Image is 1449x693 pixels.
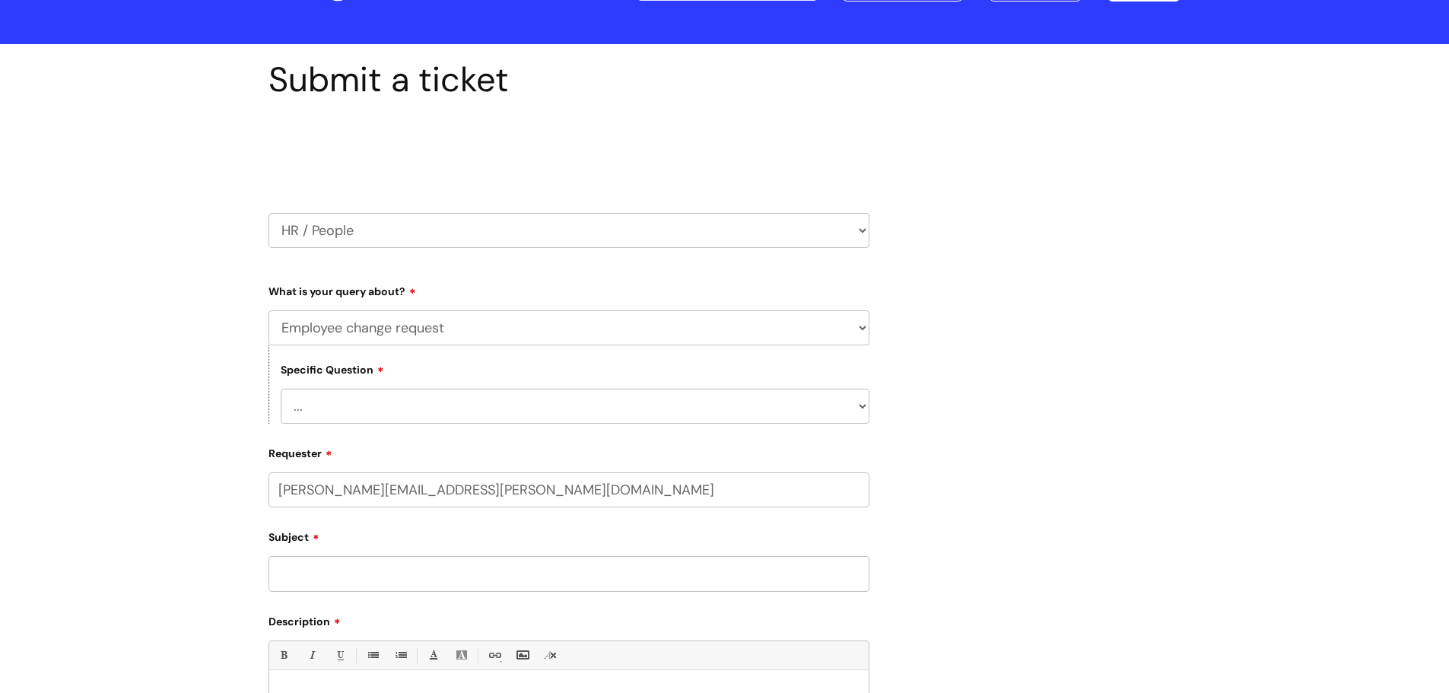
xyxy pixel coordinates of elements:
a: Back Color [452,646,471,665]
a: Italic (Ctrl-I) [302,646,321,665]
label: Description [269,610,869,628]
a: Bold (Ctrl-B) [274,646,293,665]
h2: Select issue type [269,135,869,164]
a: Underline(Ctrl-U) [330,646,349,665]
a: Insert Image... [513,646,532,665]
label: Requester [269,442,869,460]
a: Font Color [424,646,443,665]
input: Email [269,472,869,507]
a: 1. Ordered List (Ctrl-Shift-8) [391,646,410,665]
h1: Submit a ticket [269,59,869,100]
label: Subject [269,526,869,544]
label: What is your query about? [269,280,869,298]
a: Link [485,646,504,665]
a: Remove formatting (Ctrl-\) [541,646,560,665]
a: • Unordered List (Ctrl-Shift-7) [363,646,382,665]
label: Specific Question [281,361,384,377]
